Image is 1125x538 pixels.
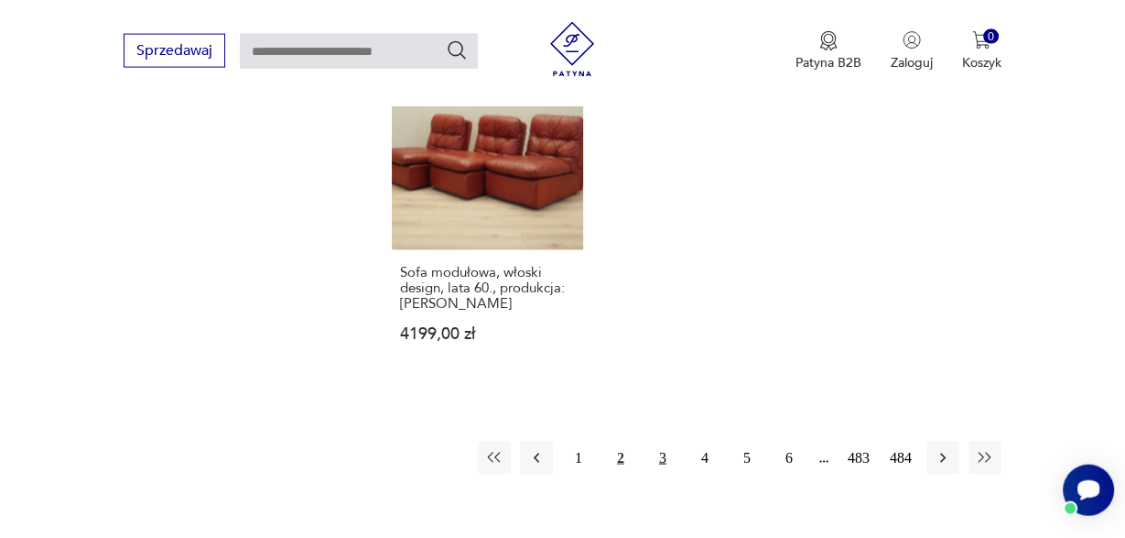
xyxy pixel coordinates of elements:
[972,31,990,49] img: Ikona koszyka
[604,442,637,475] button: 2
[884,442,917,475] button: 484
[962,54,1001,71] p: Koszyk
[124,46,225,59] a: Sprzedawaj
[562,442,595,475] button: 1
[1063,465,1114,516] iframe: Smartsupp widget button
[795,31,861,71] a: Ikona medaluPatyna B2B
[545,22,600,77] img: Patyna - sklep z meblami i dekoracjami vintage
[400,326,575,342] p: 4199,00 zł
[400,265,575,312] h3: Sofa modułowa, włoski design, lata 60., produkcja: [PERSON_NAME]
[688,442,721,475] button: 4
[646,442,679,475] button: 3
[983,29,999,45] div: 0
[819,31,838,51] img: Ikona medalu
[962,31,1001,71] button: 0Koszyk
[730,442,763,475] button: 5
[903,31,921,49] img: Ikonka użytkownika
[795,54,861,71] p: Patyna B2B
[891,54,933,71] p: Zaloguj
[795,31,861,71] button: Patyna B2B
[891,31,933,71] button: Zaloguj
[842,442,875,475] button: 483
[392,60,583,379] a: Sofa modułowa, włoski design, lata 60., produkcja: WłochySofa modułowa, włoski design, lata 60., ...
[446,39,468,61] button: Szukaj
[124,34,225,68] button: Sprzedawaj
[773,442,806,475] button: 6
